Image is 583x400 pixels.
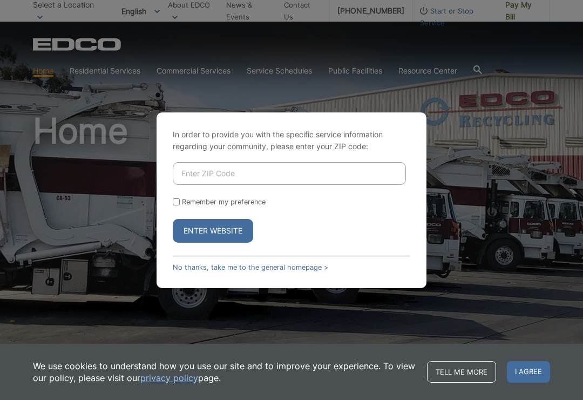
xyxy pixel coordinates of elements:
[140,372,198,384] a: privacy policy
[173,219,253,243] button: Enter Website
[33,360,416,384] p: We use cookies to understand how you use our site and to improve your experience. To view our pol...
[173,129,410,152] p: In order to provide you with the specific service information regarding your community, please en...
[182,198,266,206] label: Remember my preference
[173,162,406,185] input: Enter ZIP Code
[427,361,496,383] a: Tell me more
[507,361,550,383] span: I agree
[173,263,328,271] a: No thanks, take me to the general homepage >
